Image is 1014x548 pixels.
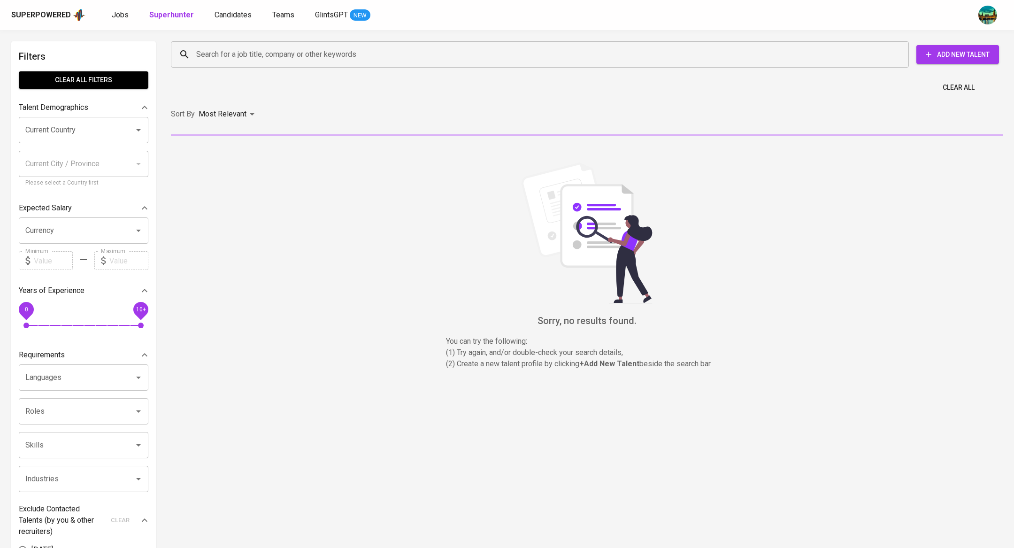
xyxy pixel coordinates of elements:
[112,10,129,19] span: Jobs
[579,359,639,368] b: + Add New Talent
[171,313,1003,328] h6: Sorry, no results found.
[199,108,246,120] p: Most Relevant
[978,6,997,24] img: a5d44b89-0c59-4c54-99d0-a63b29d42bd3.jpg
[199,106,258,123] div: Most Relevant
[19,503,148,537] div: Exclude Contacted Talents (by you & other recruiters)clear
[446,336,728,347] p: You can try the following :
[272,10,294,19] span: Teams
[132,371,145,384] button: Open
[19,349,65,361] p: Requirements
[73,8,85,22] img: app logo
[19,199,148,217] div: Expected Salary
[132,123,145,137] button: Open
[943,82,975,93] span: Clear All
[272,9,296,21] a: Teams
[132,224,145,237] button: Open
[112,9,131,21] a: Jobs
[109,251,148,270] input: Value
[132,405,145,418] button: Open
[939,79,978,96] button: Clear All
[11,10,71,21] div: Superpowered
[34,251,73,270] input: Value
[19,71,148,89] button: Clear All filters
[19,285,84,296] p: Years of Experience
[19,281,148,300] div: Years of Experience
[315,9,370,21] a: GlintsGPT NEW
[350,11,370,20] span: NEW
[26,74,141,86] span: Clear All filters
[19,202,72,214] p: Expected Salary
[19,98,148,117] div: Talent Demographics
[171,108,195,120] p: Sort By
[215,9,253,21] a: Candidates
[916,45,999,64] button: Add New Talent
[446,347,728,358] p: (1) Try again, and/or double-check your search details,
[132,439,145,452] button: Open
[19,49,148,64] h6: Filters
[149,10,194,19] b: Superhunter
[132,472,145,486] button: Open
[315,10,348,19] span: GlintsGPT
[24,306,28,313] span: 0
[19,503,105,537] p: Exclude Contacted Talents (by you & other recruiters)
[149,9,196,21] a: Superhunter
[11,8,85,22] a: Superpoweredapp logo
[25,178,142,188] p: Please select a Country first
[19,102,88,113] p: Talent Demographics
[19,346,148,364] div: Requirements
[924,49,991,61] span: Add New Talent
[446,358,728,370] p: (2) Create a new talent profile by clicking beside the search bar.
[516,162,657,303] img: file_searching.svg
[215,10,252,19] span: Candidates
[136,306,146,313] span: 10+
